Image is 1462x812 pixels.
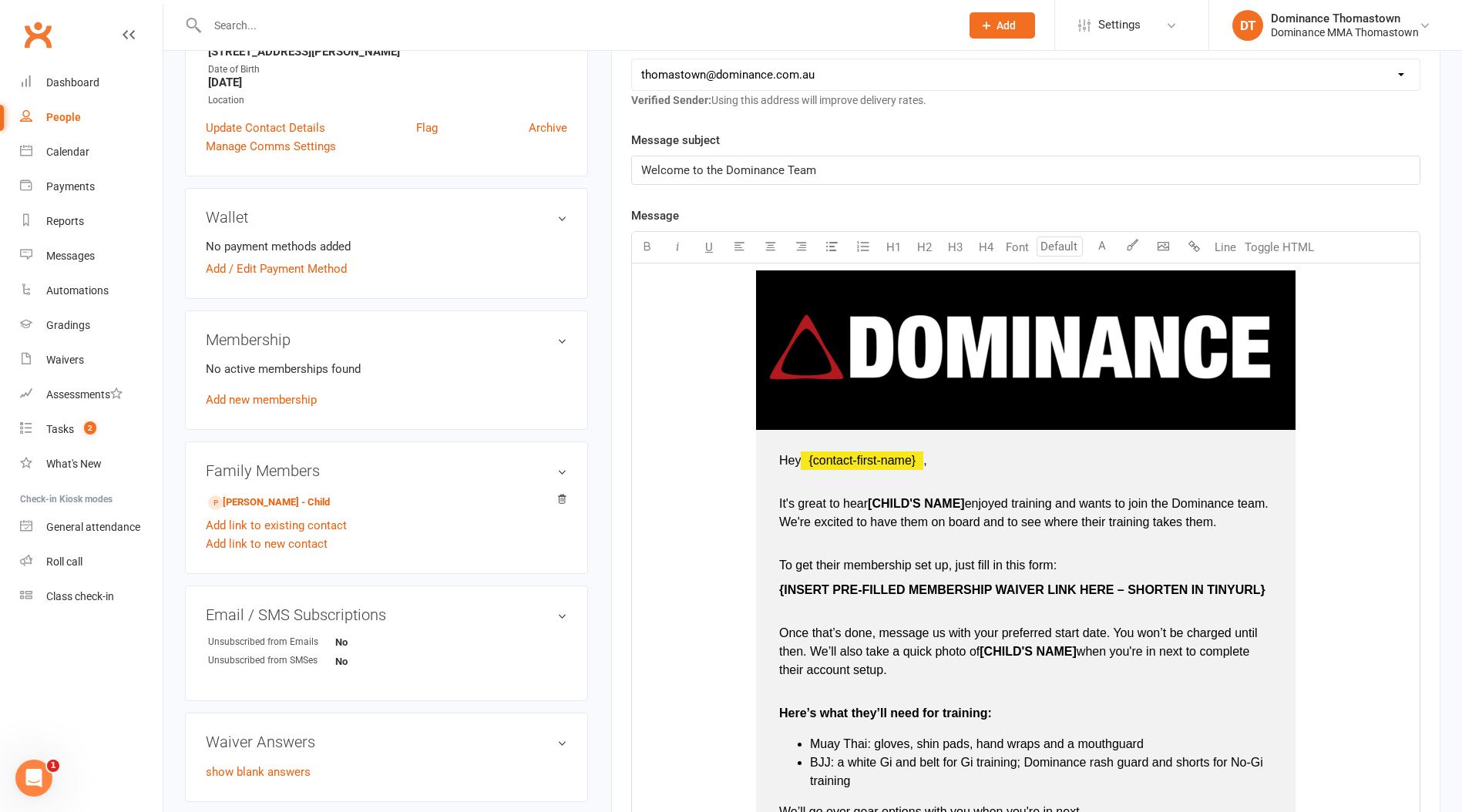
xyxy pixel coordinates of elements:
[868,497,965,510] span: [CHILD'S NAME]
[631,94,711,106] strong: Verified Sender:
[15,760,52,797] iframe: Intercom live chat
[206,209,567,226] h3: Wallet
[20,273,163,308] a: Automations
[46,250,95,262] div: Messages
[810,756,1266,787] span: BJJ: a white Gi and belt for Gi training; Dominance rash guard and shorts for No-Gi training
[206,765,311,779] a: show blank answers
[20,545,163,579] a: Roll call
[84,421,96,435] span: 2
[46,458,102,470] div: What's New
[46,215,84,227] div: Reports
[20,204,163,239] a: Reports
[208,45,567,59] strong: [STREET_ADDRESS][PERSON_NAME]
[20,65,163,100] a: Dashboard
[206,606,567,623] h3: Email / SMS Subscriptions
[206,137,336,156] a: Manage Comms Settings
[206,516,347,535] a: Add link to existing contact
[46,423,74,435] div: Tasks
[641,163,816,177] span: Welcome to the Dominance Team
[980,645,1077,658] span: [CHILD'S NAME]
[208,635,335,649] div: Unsubscribed from Emails
[208,62,567,77] div: Date of Birth
[705,240,713,254] span: U
[779,706,992,720] span: Here’s what they’ll need for training:
[46,76,99,89] div: Dashboard
[20,308,163,343] a: Gradings
[971,232,1002,263] button: H4
[20,169,163,204] a: Payments
[208,495,330,511] a: [PERSON_NAME] - Child
[20,239,163,273] a: Messages
[20,579,163,614] a: Class kiosk mode
[208,653,335,668] div: Unsubscribed from SMSes
[46,555,82,568] div: Roll call
[208,93,567,108] div: Location
[779,497,1272,528] span: enjoyed training and wants to join the Dominance team. We're excited to have them on board and to...
[779,626,1261,658] span: Once that’s done, message us with your preferred start date. You won’t be charged until then. We’...
[810,737,1144,750] span: Muay Thai: gloves, shin pads, hand wraps and a mouthguard
[18,15,57,54] a: Clubworx
[206,260,347,278] a: Add / Edit Payment Method
[779,559,1057,572] span: To get their membership set up, just fill in this form:
[694,232,724,263] button: U
[1087,232,1118,263] button: A
[46,388,123,401] div: Assessments
[20,412,163,447] a: Tasks 2
[206,360,567,378] p: No active memberships found
[20,377,163,412] a: Assessments
[529,119,567,137] a: Archive
[206,119,325,137] a: Update Contact Details
[779,497,868,510] span: It's great to hear
[631,94,926,106] span: Using this address will improve delivery rates.
[47,760,59,772] span: 1
[923,454,926,467] span: ,
[335,636,424,648] strong: No
[779,583,1265,596] span: {INSERT PRE-FILLED MEMBERSHIP WAIVER LINK HERE – SHORTEN IN TINYURL}
[20,447,163,481] a: What's New
[909,232,940,263] button: H2
[46,590,114,602] div: Class check-in
[1271,25,1419,39] div: Dominance MMA Thomastown
[208,75,567,89] strong: [DATE]
[206,462,567,479] h3: Family Members
[20,510,163,545] a: General attendance kiosk mode
[206,535,328,553] a: Add link to new contact
[46,521,140,533] div: General attendance
[631,206,679,225] label: Message
[970,12,1035,39] button: Add
[335,656,424,667] strong: No
[940,232,971,263] button: H3
[879,232,909,263] button: H1
[631,131,720,149] label: Message subject
[1210,232,1241,263] button: Line
[20,135,163,169] a: Calendar
[206,237,567,256] li: No payment methods added
[1098,8,1141,42] span: Settings
[46,319,90,331] div: Gradings
[206,393,317,407] a: Add new membership
[1271,12,1419,25] div: Dominance Thomastown
[779,645,1253,676] span: when you're in next to complete their account setup.
[46,146,89,158] div: Calendar
[206,331,567,348] h3: Membership
[46,284,109,297] div: Automations
[779,454,801,467] span: Hey
[203,15,949,36] input: Search...
[1037,237,1083,257] input: Default
[416,119,438,137] a: Flag
[46,180,95,193] div: Payments
[756,270,1296,424] img: bf3eda11-9270-46cb-9fb7-554ff1c9493e.png
[46,111,81,123] div: People
[206,733,567,750] h3: Waiver Answers
[20,343,163,377] a: Waivers
[997,19,1016,32] span: Add
[20,100,163,135] a: People
[46,354,84,366] div: Waivers
[1002,232,1033,263] button: Font
[1232,10,1263,41] div: DT
[1241,232,1318,263] button: Toggle HTML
